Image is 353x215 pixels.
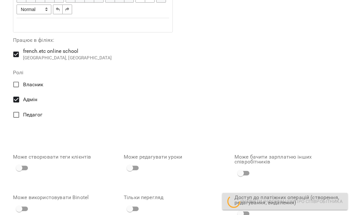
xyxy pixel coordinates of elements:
span: Педагог [23,111,43,119]
p: [GEOGRAPHIC_DATA], [GEOGRAPHIC_DATA] [23,55,112,61]
span: Власник [23,81,44,89]
label: Може бачити зарплатню інших співробітників [234,154,340,164]
label: Ролі [13,70,173,75]
span: french.etc online school [23,47,112,55]
label: Тільки перегляд [124,195,229,200]
span: Normal [17,5,51,14]
button: Redo [63,5,72,14]
button: Undo [53,5,63,14]
label: Працює в філіях: [13,38,173,43]
label: Може створювати теги клієнтів [13,154,119,160]
div: Edit text [14,18,172,32]
span: Адмін [23,96,38,103]
label: Доступ до платіжних операцій (створення, редагування, видалення) [234,195,340,205]
label: Може використовувати Binotel [13,195,119,200]
label: Може редагувати уроки [124,154,229,160]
